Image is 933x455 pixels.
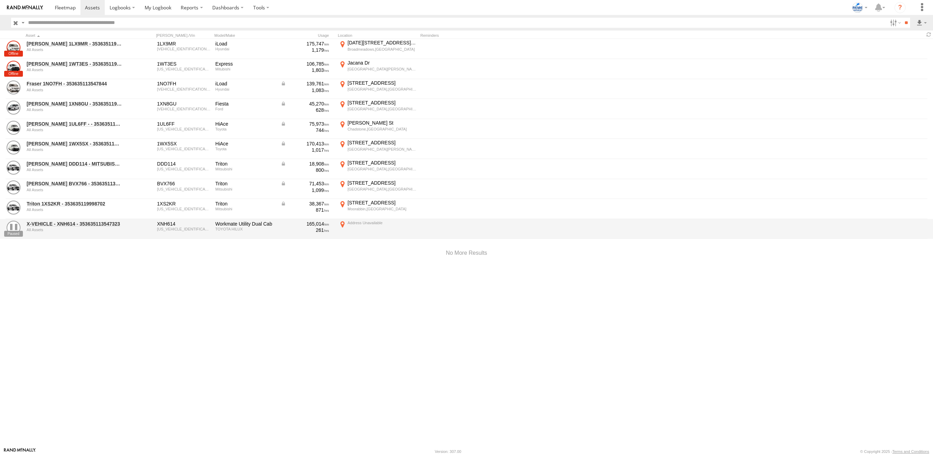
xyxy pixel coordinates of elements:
[157,201,211,207] div: 1XS2KR
[281,81,329,87] div: Data from Vehicle CANbus
[215,101,276,107] div: Fiesta
[338,40,418,58] label: Click to View Current Location
[925,31,933,38] span: Refresh
[27,121,122,127] a: [PERSON_NAME] 1UL6FF - - 353635113547034
[215,41,276,47] div: iLoad
[157,87,211,91] div: KMFWBX7KMJU957945
[215,167,276,171] div: Mitsubishi
[214,33,277,38] div: Model/Make
[27,161,122,167] a: [PERSON_NAME] DDD114 - MITSUBISHI Triton GSR 2.4L
[215,147,276,151] div: Toyota
[916,18,927,28] label: Export results as...
[20,18,26,28] label: Search Query
[7,81,20,94] a: View Asset Details
[7,180,20,194] a: View Asset Details
[895,2,906,13] i: ?
[281,61,329,67] div: 106,785
[157,227,211,231] div: MR0EX12G002032518
[27,188,122,192] div: undefined
[338,120,418,138] label: Click to View Current Location
[157,187,211,191] div: MMAJLKL10NH031803
[281,207,329,213] div: 871
[860,449,929,454] div: © Copyright 2025 -
[27,61,122,67] a: [PERSON_NAME] 1WT3ES - 353635119770242
[156,33,212,38] div: [PERSON_NAME]./Vin
[157,67,211,71] div: JMFKFL007LS000802
[281,141,329,147] div: Data from Vehicle CANbus
[348,140,417,146] div: [STREET_ADDRESS]
[281,187,329,193] div: 1,099
[338,200,418,218] label: Click to View Current Location
[338,80,418,99] label: Click to View Current Location
[281,161,329,167] div: Data from Vehicle CANbus
[27,68,122,72] div: undefined
[27,228,122,232] div: undefined
[27,141,122,147] a: [PERSON_NAME] 1WX5SX - 353635119765515
[7,5,43,10] img: rand-logo.svg
[157,141,211,147] div: 1WX5SX
[27,208,122,212] div: undefined
[348,47,417,52] div: Broadmeadows,[GEOGRAPHIC_DATA]
[281,47,329,53] div: 1,179
[281,201,329,207] div: Data from Vehicle CANbus
[7,61,20,75] a: View Asset Details
[157,161,211,167] div: DDD114
[892,449,929,454] a: Terms and Conditions
[157,221,211,227] div: XNH614
[338,180,418,199] label: Click to View Current Location
[27,128,122,132] div: undefined
[215,201,276,207] div: Triton
[281,180,329,187] div: Data from Vehicle CANbus
[7,41,20,54] a: View Asset Details
[850,2,870,13] div: Livia Michelini
[26,33,123,38] div: Click to Sort
[157,121,211,127] div: 1UL6FF
[215,47,276,51] div: Hyundai
[348,67,417,71] div: [GEOGRAPHIC_DATA][PERSON_NAME][GEOGRAPHIC_DATA]
[157,101,211,107] div: 1XN8GU
[281,121,329,127] div: Data from Vehicle CANbus
[157,61,211,67] div: 1WT3ES
[157,207,211,211] div: MMAJJKL10PH002871
[348,120,417,126] div: [PERSON_NAME] St
[348,180,417,186] div: [STREET_ADDRESS]
[281,101,329,107] div: Data from Vehicle CANbus
[157,147,211,151] div: JTFHT02P500095084
[348,80,417,86] div: [STREET_ADDRESS]
[215,87,276,91] div: Hyundai
[157,107,211,111] div: MPB8XXMXJ8ER04689
[338,220,418,238] label: Click to View Current Location
[280,33,335,38] div: Usage
[157,41,211,47] div: 1LX9MR
[7,121,20,135] a: View Asset Details
[281,41,329,47] div: 175,747
[348,60,417,66] div: Jacana Dr
[281,221,329,227] div: 165,014
[27,101,122,107] a: [PERSON_NAME] 1XN8GU - 353635119765598
[215,121,276,127] div: HiAce
[215,127,276,131] div: Toyota
[157,81,211,87] div: 1NO7FH
[27,88,122,92] div: undefined
[7,201,20,214] a: View Asset Details
[27,48,122,52] div: undefined
[348,200,417,206] div: [STREET_ADDRESS]
[215,61,276,67] div: Express
[281,147,329,153] div: 1,017
[281,87,329,93] div: 1,083
[27,148,122,152] div: undefined
[348,87,417,92] div: [GEOGRAPHIC_DATA],[GEOGRAPHIC_DATA]
[348,187,417,192] div: [GEOGRAPHIC_DATA],[GEOGRAPHIC_DATA]
[338,160,418,178] label: Click to View Current Location
[27,180,122,187] a: [PERSON_NAME] BVX766 - 353635113521492
[215,187,276,191] div: Mitsubishi
[27,168,122,172] div: undefined
[157,47,211,51] div: KMFWBX7KMJU945118
[348,147,417,152] div: [GEOGRAPHIC_DATA][PERSON_NAME][GEOGRAPHIC_DATA]
[435,449,461,454] div: Version: 307.00
[7,221,20,235] a: View Asset Details
[7,161,20,175] a: View Asset Details
[215,221,276,227] div: Workmate Utility Dual Cab
[348,100,417,106] div: [STREET_ADDRESS]
[27,41,122,47] a: [PERSON_NAME] 1LX9MR - 353635119999114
